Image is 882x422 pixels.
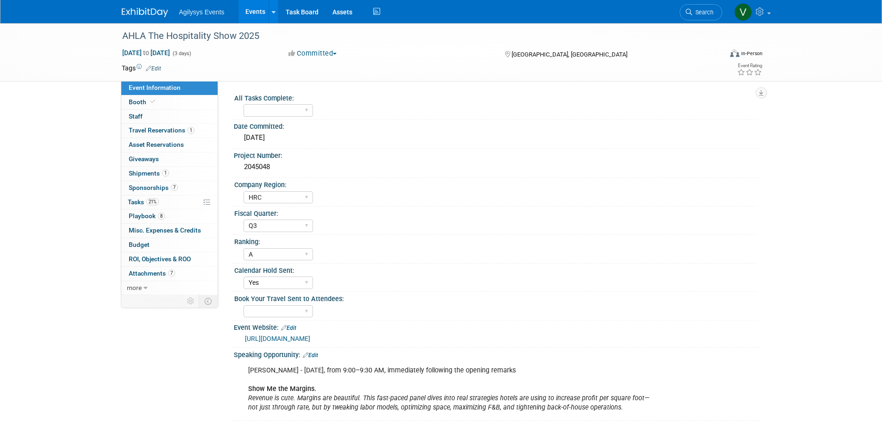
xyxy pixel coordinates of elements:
a: Sponsorships7 [121,181,218,195]
div: In-Person [741,50,763,57]
a: Staff [121,110,218,124]
a: Playbook8 [121,209,218,223]
a: Search [680,4,722,20]
span: more [127,284,142,291]
td: Toggle Event Tabs [199,295,218,307]
div: [PERSON_NAME] - [DATE], from 9:00–9:30 AM, immediately following the opening remarks [242,361,659,417]
a: Shipments1 [121,167,218,181]
span: Budget [129,241,150,248]
span: (3 days) [172,50,191,57]
span: Travel Reservations [129,126,194,134]
span: ROI, Objectives & ROO [129,255,191,263]
span: Asset Reservations [129,141,184,148]
b: Show Me the Margins. [248,385,316,393]
div: Event Format [668,48,763,62]
div: Fiscal Quarter: [234,207,757,218]
td: Tags [122,63,161,73]
span: Sponsorships [129,184,178,191]
a: [URL][DOMAIN_NAME] [245,335,310,342]
span: [GEOGRAPHIC_DATA], [GEOGRAPHIC_DATA] [512,51,627,58]
img: Vaitiare Munoz [734,3,752,21]
div: All Tasks Complete: [234,91,757,103]
i: Revenue is cute. Margins are beautiful. This fast-paced panel dives into real strategies hotels a... [248,394,650,411]
span: 1 [188,127,194,134]
span: 8 [158,213,165,220]
div: AHLA The Hospitality Show 2025 [119,28,708,44]
a: Giveaways [121,152,218,166]
a: ROI, Objectives & ROO [121,252,218,266]
span: 1 [162,170,169,176]
span: Shipments [129,170,169,177]
img: ExhibitDay [122,8,168,17]
a: Attachments7 [121,267,218,281]
span: Attachments [129,270,175,277]
span: Booth [129,98,157,106]
div: Book Your Travel Sent to Attendees: [234,292,757,303]
span: 21% [146,198,159,205]
span: Search [692,9,713,16]
span: Giveaways [129,155,159,163]
div: Speaking Opportunity: [234,348,761,360]
a: Edit [303,352,318,359]
div: Ranking: [234,235,757,246]
span: Playbook [129,212,165,220]
a: Edit [281,325,296,331]
span: Misc. Expenses & Credits [129,227,201,234]
a: Booth [121,95,218,109]
div: [DATE] [241,131,754,145]
span: Event Information [129,84,181,91]
div: Event Rating [737,63,762,68]
span: 7 [171,184,178,191]
span: Tasks [128,198,159,206]
a: Edit [146,65,161,72]
div: Project Number: [234,149,761,160]
td: Personalize Event Tab Strip [183,295,199,307]
span: Agilysys Events [179,8,225,16]
i: Booth reservation complete [150,99,155,104]
div: Date Committed: [234,120,761,131]
span: to [142,49,150,57]
a: Asset Reservations [121,138,218,152]
a: Travel Reservations1 [121,124,218,138]
div: Calendar Hold Sent: [234,264,757,275]
span: Staff [129,113,143,120]
button: Committed [285,49,340,58]
img: Format-Inperson.png [730,50,739,57]
a: Tasks21% [121,195,218,209]
div: Company Region: [234,178,757,189]
span: 7 [168,270,175,277]
div: 2045048 [241,160,754,174]
a: Misc. Expenses & Credits [121,224,218,238]
a: Event Information [121,81,218,95]
a: more [121,281,218,295]
div: Event Website: [234,321,761,333]
a: Budget [121,238,218,252]
span: [DATE] [DATE] [122,49,170,57]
